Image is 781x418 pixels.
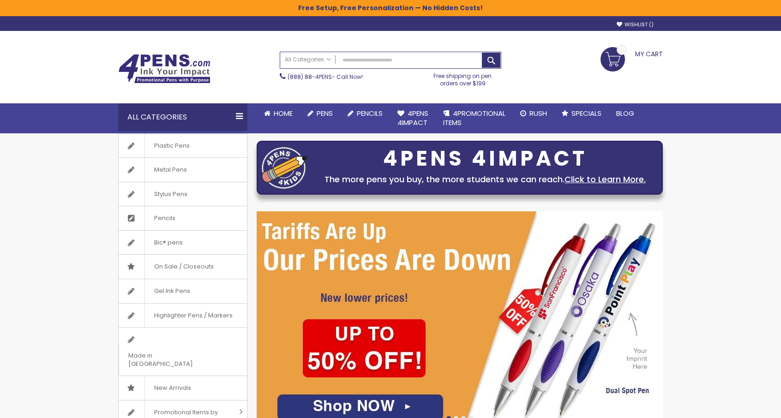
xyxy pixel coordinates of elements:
span: 4Pens 4impact [397,108,428,127]
a: Home [257,103,300,124]
div: The more pens you buy, the more students we can reach. [312,173,658,186]
span: New Arrivals [144,376,200,400]
a: Metal Pens [119,158,247,182]
a: Bic® pens [119,231,247,255]
span: Pencils [357,108,383,118]
a: All Categories [280,52,336,67]
a: Pencils [119,206,247,230]
span: Bic® pens [144,231,192,255]
div: All Categories [118,103,247,131]
span: Plastic Pens [144,134,199,158]
span: Stylus Pens [144,182,197,206]
img: 4Pens Custom Pens and Promotional Products [118,54,210,84]
a: 4Pens4impact [390,103,436,133]
a: Click to Learn More. [565,173,646,185]
a: Pencils [340,103,390,124]
a: Highlighter Pens / Markers [119,304,247,328]
a: 4PROMOTIONALITEMS [436,103,513,133]
div: Free shipping on pen orders over $199 [424,69,502,87]
a: Stylus Pens [119,182,247,206]
span: Blog [616,108,634,118]
span: Pencils [144,206,185,230]
a: Plastic Pens [119,134,247,158]
span: Home [274,108,293,118]
a: Wishlist [617,21,654,28]
span: Metal Pens [144,158,196,182]
a: Gel Ink Pens [119,279,247,303]
span: Rush [529,108,547,118]
a: (888) 88-4PENS [288,73,332,81]
span: Made in [GEOGRAPHIC_DATA] [119,344,224,376]
span: Highlighter Pens / Markers [144,304,242,328]
span: On Sale / Closeouts [144,255,223,279]
span: Specials [571,108,601,118]
div: 4PENS 4IMPACT [312,149,658,168]
span: Gel Ink Pens [144,279,199,303]
a: Blog [609,103,642,124]
a: New Arrivals [119,376,247,400]
img: four_pen_logo.png [262,147,308,189]
a: Made in [GEOGRAPHIC_DATA] [119,328,247,376]
a: Specials [554,103,609,124]
span: - Call Now! [288,73,363,81]
span: 4PROMOTIONAL ITEMS [443,108,505,127]
a: Pens [300,103,340,124]
a: On Sale / Closeouts [119,255,247,279]
a: Rush [513,103,554,124]
span: All Categories [285,56,331,63]
span: Pens [317,108,333,118]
